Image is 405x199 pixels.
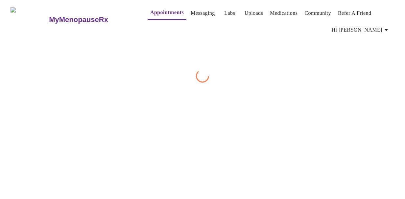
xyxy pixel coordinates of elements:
a: Messaging [191,9,215,18]
button: Hi [PERSON_NAME] [329,23,393,37]
a: Community [304,9,331,18]
a: Medications [270,9,298,18]
a: Appointments [150,8,184,17]
img: MyMenopauseRx Logo [11,7,48,32]
a: Uploads [245,9,263,18]
a: Labs [224,9,235,18]
button: Medications [267,7,300,20]
h3: MyMenopauseRx [49,15,108,24]
button: Messaging [188,7,217,20]
button: Labs [219,7,240,20]
span: Hi [PERSON_NAME] [332,25,390,35]
button: Appointments [148,6,186,20]
a: Refer a Friend [338,9,371,18]
button: Community [302,7,334,20]
button: Uploads [242,7,266,20]
a: MyMenopauseRx [48,8,134,31]
button: Refer a Friend [335,7,374,20]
